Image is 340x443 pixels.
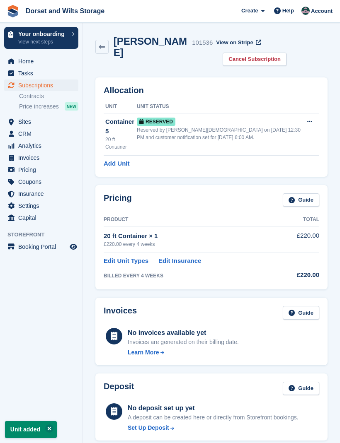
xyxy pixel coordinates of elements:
span: Subscriptions [18,79,68,91]
div: £220.00 [279,270,319,280]
a: Guide [283,193,319,207]
h2: Invoices [104,306,137,320]
img: stora-icon-8386f47178a22dfd0bd8f6a31ec36ba5ce8667c1dd55bd0f319d3a0aa187defe.svg [7,5,19,17]
div: Container 5 [105,117,137,136]
a: menu [4,55,78,67]
span: Pricing [18,164,68,176]
span: Storefront [7,231,83,239]
span: Settings [18,200,68,212]
a: menu [4,164,78,176]
a: menu [4,200,78,212]
a: menu [4,152,78,164]
th: Unit Status [137,100,302,113]
div: Invoices are generated on their billing date. [128,338,239,347]
span: Price increases [19,103,59,111]
a: menu [4,128,78,140]
span: Insurance [18,188,68,200]
span: Capital [18,212,68,224]
a: Edit Insurance [158,256,201,266]
a: Price increases NEW [19,102,78,111]
h2: Deposit [104,382,134,395]
th: Product [104,213,279,226]
a: View on Stripe [213,36,263,49]
span: Create [241,7,258,15]
div: £220.00 every 4 weeks [104,241,279,248]
div: No deposit set up yet [128,403,299,413]
a: Add Unit [104,159,129,169]
p: A deposit can be created here or directly from Storefront bookings. [128,413,299,422]
a: menu [4,176,78,188]
a: menu [4,67,78,79]
span: Help [282,7,294,15]
a: Dorset and Wilts Storage [22,4,108,18]
a: Edit Unit Types [104,256,148,266]
div: 20 ft Container [105,136,137,151]
span: Reserved [137,118,175,126]
th: Total [279,213,319,226]
span: Analytics [18,140,68,152]
span: Sites [18,116,68,128]
h2: Pricing [104,193,132,207]
span: Home [18,55,68,67]
div: Set Up Deposit [128,424,169,432]
span: View on Stripe [216,39,253,47]
div: BILLED EVERY 4 WEEKS [104,272,279,279]
img: Steph Chick [301,7,310,15]
p: View next steps [18,38,68,46]
a: Guide [283,382,319,395]
th: Unit [104,100,137,113]
span: Booking Portal [18,241,68,253]
a: menu [4,188,78,200]
div: Reserved by [PERSON_NAME][DEMOGRAPHIC_DATA] on [DATE] 12:30 PM and customer notification set for ... [137,126,302,141]
span: Invoices [18,152,68,164]
td: £220.00 [279,226,319,253]
a: menu [4,212,78,224]
span: Account [311,7,333,15]
a: menu [4,116,78,128]
span: Coupons [18,176,68,188]
a: menu [4,79,78,91]
a: Cancel Subscription [223,53,287,66]
a: Learn More [128,348,239,357]
span: Tasks [18,67,68,79]
h2: Allocation [104,86,319,95]
a: Set Up Deposit [128,424,299,432]
h2: [PERSON_NAME] [114,36,189,58]
a: menu [4,241,78,253]
a: Guide [283,306,319,320]
div: Learn More [128,348,159,357]
a: menu [4,140,78,152]
div: 20 ft Container × 1 [104,231,279,241]
div: NEW [65,102,78,111]
a: Your onboarding View next steps [4,27,78,49]
a: Contracts [19,92,78,100]
div: 101536 [192,38,213,48]
p: Unit added [5,421,57,438]
span: CRM [18,128,68,140]
p: Your onboarding [18,31,68,37]
div: No invoices available yet [128,328,239,338]
a: Preview store [68,242,78,252]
